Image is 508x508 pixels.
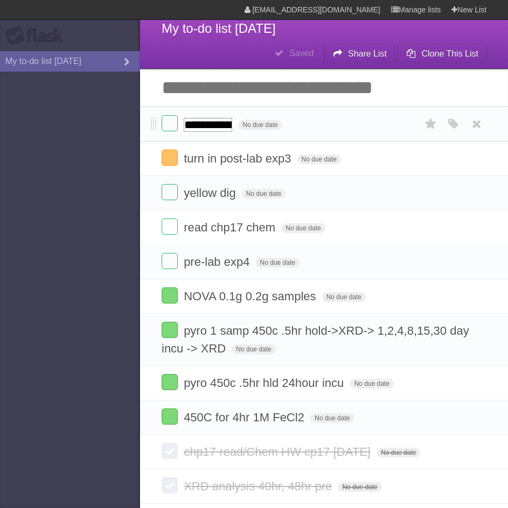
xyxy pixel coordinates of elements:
span: No due date [242,189,286,199]
span: No due date [297,154,341,164]
span: No due date [322,292,366,302]
span: No due date [238,120,282,130]
span: read chp17 chem [184,221,278,234]
button: Share List [324,44,395,63]
b: Saved [289,48,314,58]
label: Done [162,443,178,459]
label: Done [162,218,178,235]
span: XRD analysis 40hr, 48hr pre [184,479,335,493]
span: pyro 1 samp 450c .5hr hold->XRD-> 1,2,4,8,15,30 day incu -> XRD [162,324,469,355]
label: Done [162,322,178,338]
span: My to-do list [DATE] [162,21,276,36]
label: Done [162,253,178,269]
label: Done [162,477,178,493]
label: Done [162,287,178,304]
label: Done [162,115,178,131]
div: Flask [5,26,70,46]
b: Share List [348,49,387,58]
span: pre-lab exp4 [184,255,252,269]
span: No due date [350,379,393,389]
span: pyro 450c .5hr hld 24hour incu [184,376,346,390]
label: Star task [421,115,441,133]
span: NOVA 0.1g 0.2g samples [184,290,318,303]
span: No due date [310,413,354,423]
span: yellow dig [184,186,239,200]
span: No due date [256,258,300,267]
span: 450C for 4hr 1M FeCl2 [184,411,307,424]
span: No due date [377,448,420,457]
b: Clone This List [421,49,478,58]
span: No due date [281,223,325,233]
label: Done [162,408,178,425]
span: turn in post-lab exp3 [184,152,294,165]
span: No due date [232,344,275,354]
label: Done [162,150,178,166]
button: Clone This List [398,44,486,63]
label: Done [162,374,178,390]
span: chp17 read/Chem HW cp17 [DATE] [184,445,373,458]
span: No due date [338,482,381,492]
label: Done [162,184,178,200]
